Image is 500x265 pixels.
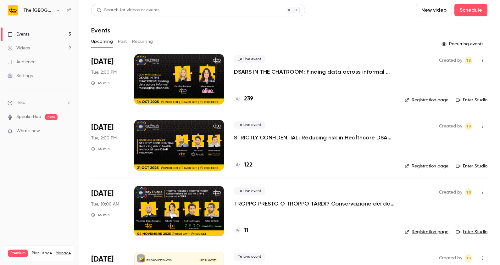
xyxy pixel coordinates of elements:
img: The DPO Centre [8,5,18,15]
h4: 122 [244,161,253,169]
span: What's new [16,128,40,134]
p: The [GEOGRAPHIC_DATA] [146,258,172,262]
div: 45 min [91,81,110,86]
button: Recurring [132,37,153,47]
span: Tue, 2:00 PM [91,69,117,76]
h1: Events [91,26,110,34]
a: Enter Studio [456,229,487,235]
span: Taylor Swann [465,189,472,196]
span: Taylor Swann [465,57,472,64]
h4: 239 [244,95,253,103]
span: Live event [234,121,265,129]
button: Upcoming [91,37,113,47]
span: Created by [439,57,462,64]
span: TS [466,57,471,64]
div: Search for videos or events [97,7,159,14]
div: Audience [8,59,36,65]
a: Enter Studio [456,97,487,103]
span: TS [466,122,471,130]
span: Tue, 10:00 AM [91,201,119,207]
div: Nov 4 Tue, 10:00 AM (Europe/London) [91,186,124,236]
span: TS [466,254,471,262]
div: 45 min [91,212,110,217]
span: Live event [234,55,265,63]
span: Premium [8,250,28,257]
span: Taylor Swann [465,122,472,130]
span: [DATE] 12:30 PM [198,258,218,262]
div: Settings [8,73,33,79]
a: Registration page [405,97,448,103]
a: 11 [234,227,248,235]
button: Past [118,37,127,47]
a: 122 [234,161,253,169]
span: [DATE] [91,189,114,199]
button: New video [416,4,452,16]
div: Oct 14 Tue, 2:00 PM (Europe/London) [91,54,124,104]
a: 239 [234,95,253,103]
a: Registration page [405,163,448,169]
span: Help [16,99,25,106]
span: new [45,114,58,120]
a: SpeakerHub [16,114,41,120]
span: Live event [234,187,265,195]
h6: The [GEOGRAPHIC_DATA] [23,7,53,14]
button: Schedule [454,4,487,16]
span: [DATE] [91,254,114,264]
span: Taylor Swann [465,254,472,262]
a: DSARS IN THE CHATROOM: Finding data across informal messaging channels [234,68,395,76]
div: 45 min [91,146,110,151]
span: Created by [439,189,462,196]
span: [DATE] [91,122,114,132]
div: Videos [8,45,30,51]
span: Created by [439,122,462,130]
a: Registration page [405,229,448,235]
div: Events [8,31,29,37]
a: TROPPO PRESTO O TROPPO TARDI? Conservazione dei dati nei CRM e conformità GDPR [234,200,395,207]
span: TS [466,189,471,196]
a: Enter Studio [456,163,487,169]
span: Tue, 2:00 PM [91,135,117,141]
span: Created by [439,254,462,262]
span: Live event [234,253,265,261]
div: Oct 21 Tue, 2:00 PM (Europe/London) [91,120,124,170]
span: [DATE] [91,57,114,67]
li: help-dropdown-opener [8,99,71,106]
a: STRICTLY CONFIDENTIAL: Reducing risk in Healthcare DSAR responses [234,134,395,141]
h4: 11 [244,227,248,235]
button: Recurring events [439,39,487,49]
a: Manage [56,251,71,256]
iframe: Noticeable Trigger [64,128,71,134]
span: Plan usage [32,251,52,256]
